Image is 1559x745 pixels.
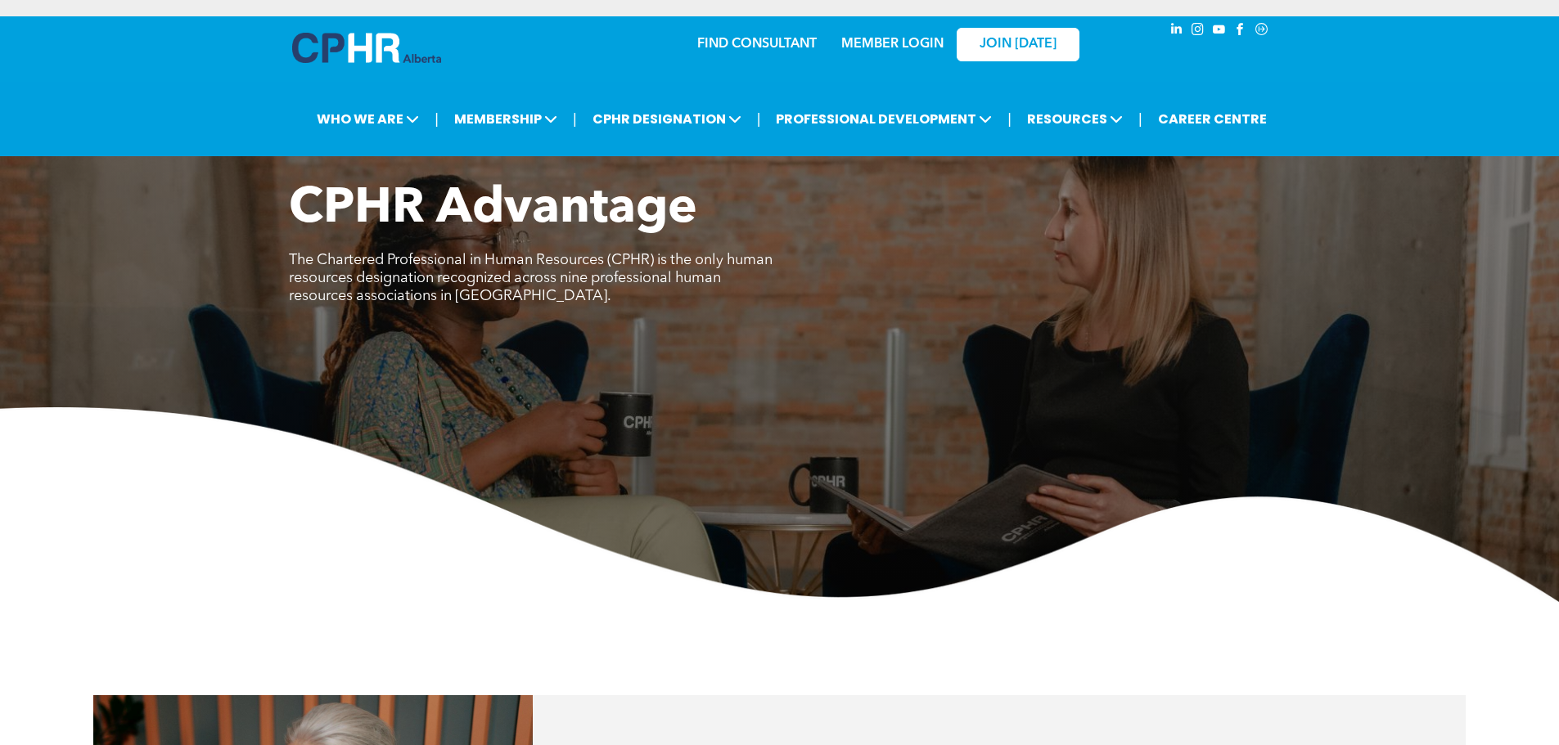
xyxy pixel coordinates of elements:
[449,104,562,134] span: MEMBERSHIP
[1153,104,1272,134] a: CAREER CENTRE
[289,185,697,234] span: CPHR Advantage
[1138,102,1142,136] li: |
[841,38,944,51] a: MEMBER LOGIN
[289,253,773,303] span: The Chartered Professional in Human Resources (CPHR) is the only human resources designation reco...
[957,28,1079,61] a: JOIN [DATE]
[435,102,439,136] li: |
[1022,104,1128,134] span: RESOURCES
[757,102,761,136] li: |
[1232,20,1250,43] a: facebook
[1189,20,1207,43] a: instagram
[573,102,577,136] li: |
[1007,102,1012,136] li: |
[292,33,441,63] img: A blue and white logo for cp alberta
[588,104,746,134] span: CPHR DESIGNATION
[1168,20,1186,43] a: linkedin
[980,37,1057,52] span: JOIN [DATE]
[771,104,997,134] span: PROFESSIONAL DEVELOPMENT
[312,104,424,134] span: WHO WE ARE
[697,38,817,51] a: FIND CONSULTANT
[1253,20,1271,43] a: Social network
[1210,20,1228,43] a: youtube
